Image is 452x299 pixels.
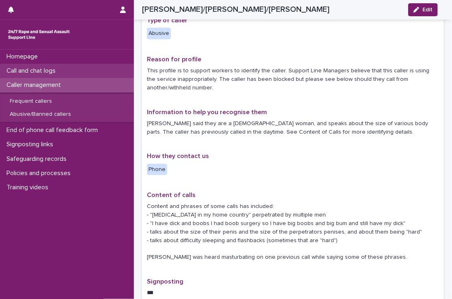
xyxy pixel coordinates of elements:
p: Content and phrases of some calls has included: - "[MEDICAL_DATA] in my home country" perpetrated... [147,202,439,262]
span: Type of caller [147,17,187,24]
p: Caller management [3,81,67,89]
span: Signposting [147,278,183,285]
p: Policies and processes [3,169,77,177]
p: Frequent callers [3,98,58,105]
div: Phone [147,164,167,175]
span: How they contact us [147,153,209,159]
span: Information to help you recognise them [147,109,267,115]
span: Reason for profile [147,56,201,63]
p: Training videos [3,184,55,191]
p: Homepage [3,53,44,61]
span: Content of calls [147,192,196,198]
p: Call and chat logs [3,67,62,75]
p: Abusive/Banned callers [3,111,77,118]
p: This profile is to support workers to identify the caller. Support Line Managers believe that thi... [147,67,439,92]
div: Abusive [147,28,171,39]
p: Signposting links [3,141,60,148]
button: Edit [408,3,438,16]
p: [PERSON_NAME] said they are a [DEMOGRAPHIC_DATA] woman, and speaks about the size of various body... [147,119,439,136]
p: Safeguarding records [3,155,73,163]
h2: [PERSON_NAME]/[PERSON_NAME]/[PERSON_NAME] [142,5,329,14]
span: Edit [422,7,433,13]
p: End of phone call feedback form [3,126,104,134]
img: rhQMoQhaT3yELyF149Cw [6,26,71,43]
